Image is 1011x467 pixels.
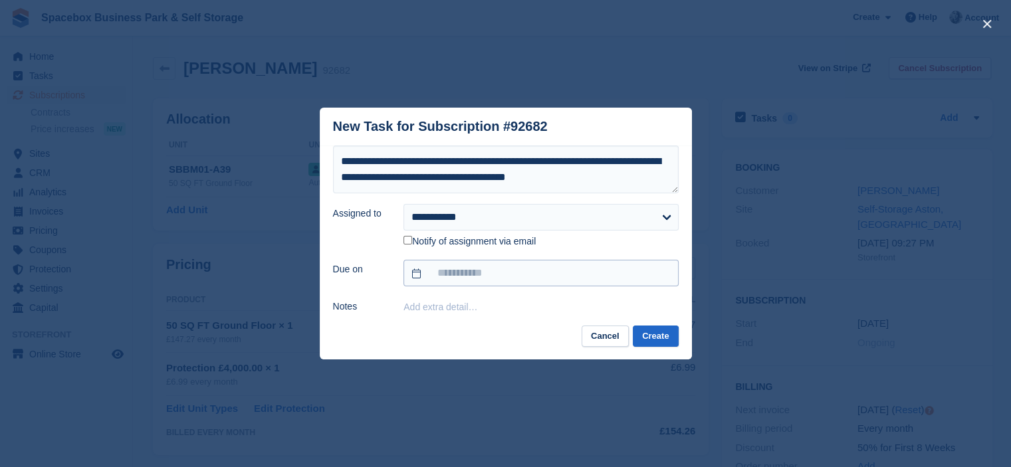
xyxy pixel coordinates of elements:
[403,236,536,248] label: Notify of assignment via email
[633,326,678,347] button: Create
[333,207,388,221] label: Assigned to
[582,326,629,347] button: Cancel
[976,13,998,35] button: close
[333,262,388,276] label: Due on
[333,300,388,314] label: Notes
[403,302,477,312] button: Add extra detail…
[333,119,548,134] div: New Task for Subscription #92682
[403,236,412,244] input: Notify of assignment via email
